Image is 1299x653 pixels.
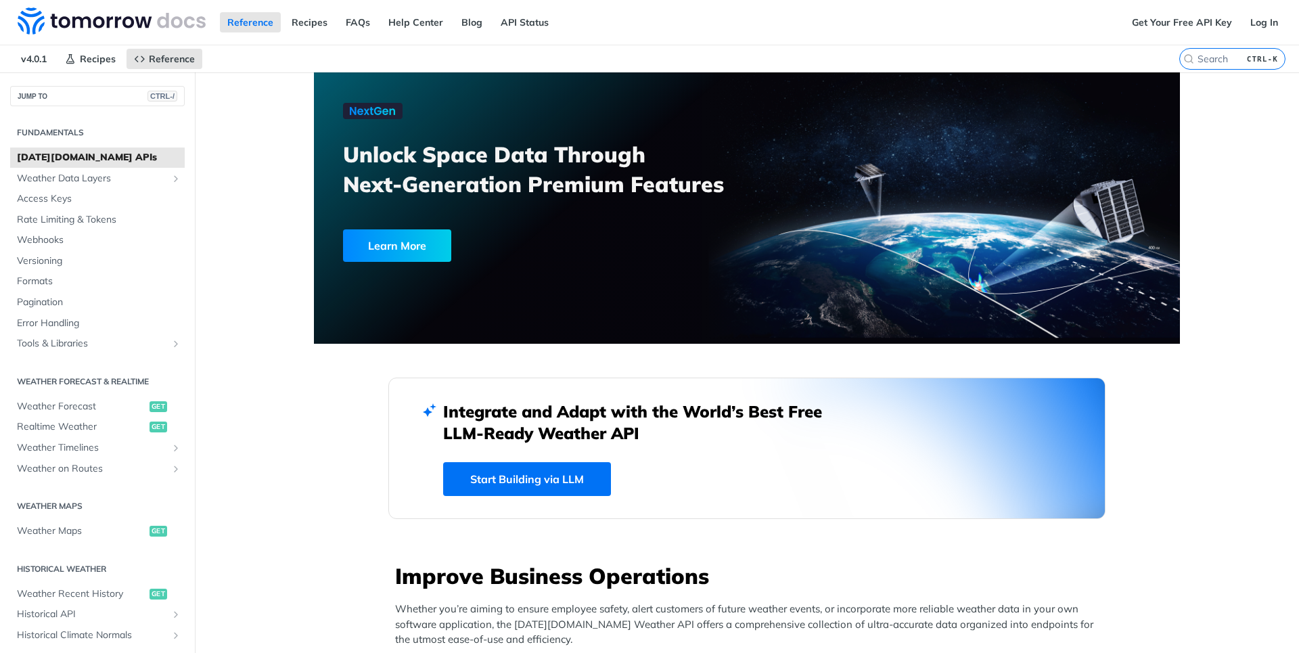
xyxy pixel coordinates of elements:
[17,587,146,601] span: Weather Recent History
[17,608,167,621] span: Historical API
[395,602,1106,648] p: Whether you’re aiming to ensure employee safety, alert customers of future weather events, or inc...
[17,275,181,288] span: Formats
[284,12,335,32] a: Recipes
[17,400,146,413] span: Weather Forecast
[17,151,181,164] span: [DATE][DOMAIN_NAME] APIs
[170,464,181,474] button: Show subpages for Weather on Routes
[1183,53,1194,64] svg: Search
[170,609,181,620] button: Show subpages for Historical API
[343,103,403,119] img: NextGen
[10,625,185,646] a: Historical Climate NormalsShow subpages for Historical Climate Normals
[10,148,185,168] a: [DATE][DOMAIN_NAME] APIs
[170,443,181,453] button: Show subpages for Weather Timelines
[443,401,842,444] h2: Integrate and Adapt with the World’s Best Free LLM-Ready Weather API
[343,229,451,262] div: Learn More
[17,317,181,330] span: Error Handling
[454,12,490,32] a: Blog
[10,334,185,354] a: Tools & LibrariesShow subpages for Tools & Libraries
[170,173,181,184] button: Show subpages for Weather Data Layers
[10,127,185,139] h2: Fundamentals
[381,12,451,32] a: Help Center
[10,251,185,271] a: Versioning
[220,12,281,32] a: Reference
[18,7,206,35] img: Tomorrow.io Weather API Docs
[17,524,146,538] span: Weather Maps
[17,462,167,476] span: Weather on Routes
[343,229,678,262] a: Learn More
[17,254,181,268] span: Versioning
[17,337,167,351] span: Tools & Libraries
[1244,52,1281,66] kbd: CTRL-K
[127,49,202,69] a: Reference
[150,401,167,412] span: get
[1124,12,1239,32] a: Get Your Free API Key
[17,629,167,642] span: Historical Climate Normals
[17,441,167,455] span: Weather Timelines
[10,417,185,437] a: Realtime Weatherget
[14,49,54,69] span: v4.0.1
[10,500,185,512] h2: Weather Maps
[10,438,185,458] a: Weather TimelinesShow subpages for Weather Timelines
[10,459,185,479] a: Weather on RoutesShow subpages for Weather on Routes
[443,462,611,496] a: Start Building via LLM
[17,213,181,227] span: Rate Limiting & Tokens
[149,53,195,65] span: Reference
[10,584,185,604] a: Weather Recent Historyget
[170,630,181,641] button: Show subpages for Historical Climate Normals
[17,172,167,185] span: Weather Data Layers
[338,12,378,32] a: FAQs
[10,210,185,230] a: Rate Limiting & Tokens
[17,192,181,206] span: Access Keys
[10,313,185,334] a: Error Handling
[343,139,762,199] h3: Unlock Space Data Through Next-Generation Premium Features
[10,604,185,625] a: Historical APIShow subpages for Historical API
[10,168,185,189] a: Weather Data LayersShow subpages for Weather Data Layers
[17,233,181,247] span: Webhooks
[10,397,185,417] a: Weather Forecastget
[10,292,185,313] a: Pagination
[150,589,167,600] span: get
[58,49,123,69] a: Recipes
[10,563,185,575] h2: Historical Weather
[170,338,181,349] button: Show subpages for Tools & Libraries
[150,526,167,537] span: get
[10,86,185,106] button: JUMP TOCTRL-/
[10,189,185,209] a: Access Keys
[10,376,185,388] h2: Weather Forecast & realtime
[147,91,177,102] span: CTRL-/
[1243,12,1285,32] a: Log In
[150,422,167,432] span: get
[17,296,181,309] span: Pagination
[17,420,146,434] span: Realtime Weather
[493,12,556,32] a: API Status
[10,521,185,541] a: Weather Mapsget
[10,271,185,292] a: Formats
[10,230,185,250] a: Webhooks
[395,561,1106,591] h3: Improve Business Operations
[80,53,116,65] span: Recipes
